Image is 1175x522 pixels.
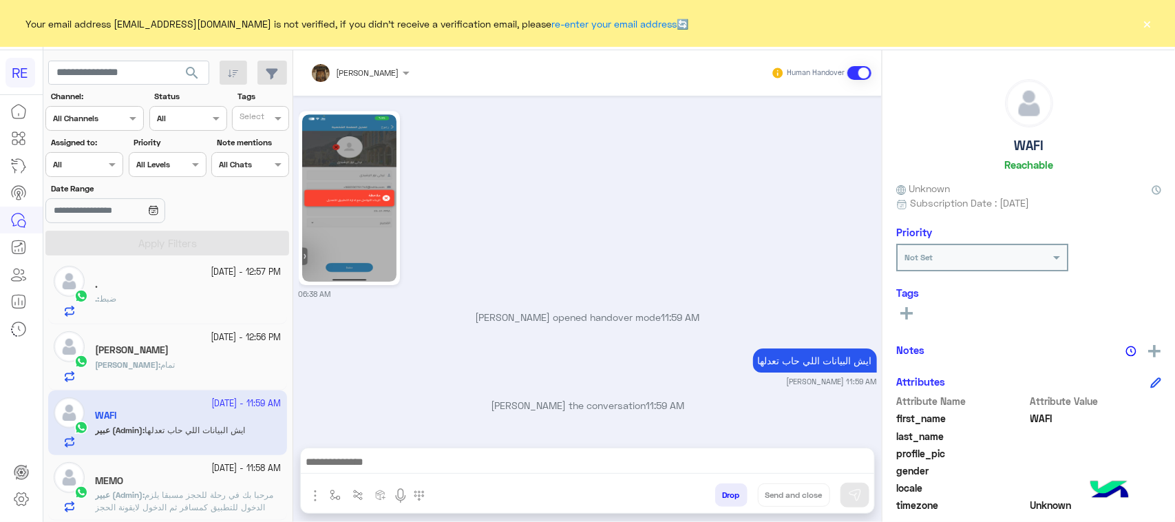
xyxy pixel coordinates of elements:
img: 1818546115536191.jpg [302,114,396,282]
span: null [1030,463,1162,478]
button: Send and close [758,483,830,507]
label: Date Range [51,182,205,195]
img: defaultAdmin.png [54,266,85,297]
span: 11:59 AM [646,399,684,411]
img: send message [848,488,862,502]
small: [DATE] - 11:58 AM [212,462,282,475]
small: 06:38 AM [299,289,331,300]
span: Unknown [896,181,950,196]
b: : [95,490,145,500]
img: WhatsApp [74,355,88,368]
button: search [176,61,209,90]
h5: سعد [95,344,169,356]
small: Human Handover [787,67,845,79]
span: . [95,293,97,304]
img: make a call [414,490,425,501]
span: 11:59 AM [661,311,700,323]
div: Select [237,110,264,126]
span: gender [896,463,1028,478]
button: create order [370,483,392,506]
button: × [1141,17,1154,30]
div: RE [6,58,35,87]
h6: Reachable [1004,158,1053,171]
img: add [1148,345,1161,357]
img: create order [375,490,386,501]
span: Your email address [EMAIL_ADDRESS][DOMAIN_NAME] is not verified, if you didn't receive a verifica... [26,17,689,31]
img: send voice note [392,488,409,504]
span: locale [896,481,1028,495]
p: [PERSON_NAME] the conversation [299,398,877,413]
span: search [184,65,200,81]
a: re-enter your email address [552,18,677,30]
span: [PERSON_NAME] [95,359,158,370]
img: notes [1125,346,1136,357]
img: select flow [330,490,341,501]
button: Trigger scenario [347,483,370,506]
button: select flow [324,483,347,506]
span: first_name [896,411,1028,426]
button: Apply Filters [45,231,289,255]
img: defaultAdmin.png [1006,80,1052,127]
span: تمام [160,359,175,370]
span: WAFI [1030,411,1162,426]
b: Not Set [904,252,933,262]
h6: Notes [896,344,924,356]
h5: . [95,279,98,291]
span: ضبط [99,293,116,304]
small: [PERSON_NAME] 11:59 AM [787,376,877,387]
span: timezone [896,498,1028,512]
label: Tags [237,90,288,103]
span: Unknown [1030,498,1162,512]
span: Subscription Date : [DATE] [910,196,1029,210]
img: Trigger scenario [352,490,363,501]
p: [PERSON_NAME] opened handover mode [299,310,877,324]
h6: Tags [896,286,1161,299]
small: [DATE] - 12:57 PM [211,266,282,279]
span: عبير (Admin) [95,490,142,500]
span: Attribute Name [896,394,1028,408]
label: Note mentions [217,136,288,149]
h5: WAFI [1014,138,1044,154]
b: : [95,293,99,304]
img: defaultAdmin.png [54,462,85,493]
span: [PERSON_NAME] [337,67,399,78]
h5: MEMO [95,475,123,487]
label: Priority [134,136,204,149]
label: Assigned to: [51,136,122,149]
label: Status [154,90,225,103]
img: defaultAdmin.png [54,331,85,362]
p: 19/9/2025, 11:59 AM [753,348,877,373]
span: last_name [896,429,1028,443]
img: hulul-logo.png [1086,467,1134,515]
h6: Attributes [896,375,945,388]
img: WhatsApp [74,289,88,303]
span: Attribute Value [1030,394,1162,408]
button: Drop [715,483,748,507]
img: WhatsApp [74,486,88,499]
b: : [95,359,160,370]
span: null [1030,481,1162,495]
img: send attachment [307,488,324,504]
h6: Priority [896,226,932,238]
span: profile_pic [896,446,1028,461]
label: Channel: [51,90,142,103]
small: [DATE] - 12:56 PM [211,331,282,344]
